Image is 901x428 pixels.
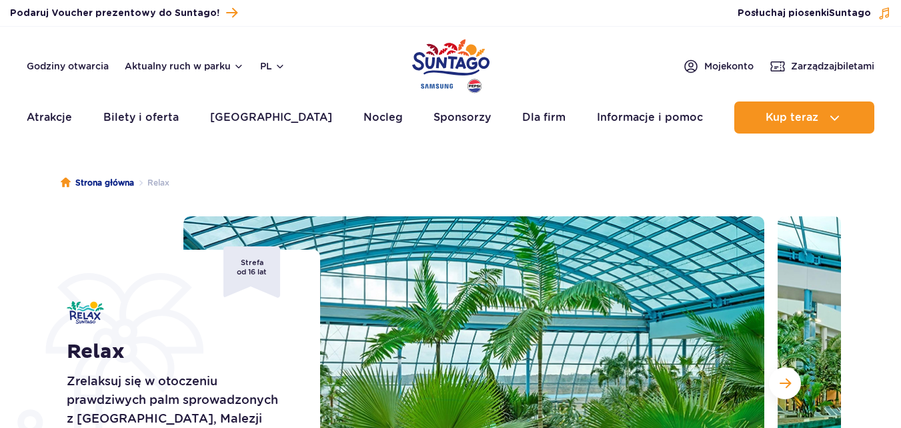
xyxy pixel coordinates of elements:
[734,101,874,134] button: Kup teraz
[683,58,754,74] a: Mojekonto
[522,101,566,134] a: Dla firm
[597,101,703,134] a: Informacje i pomoc
[134,176,169,190] li: Relax
[67,301,104,324] img: Relax
[10,7,219,20] span: Podaruj Voucher prezentowy do Suntago!
[125,61,244,71] button: Aktualny ruch w parku
[766,112,818,124] span: Kup teraz
[27,101,72,134] a: Atrakcje
[10,4,237,22] a: Podaruj Voucher prezentowy do Suntago!
[210,101,332,134] a: [GEOGRAPHIC_DATA]
[738,7,871,20] span: Posłuchaj piosenki
[829,9,871,18] span: Suntago
[433,101,491,134] a: Sponsorzy
[738,7,891,20] button: Posłuchaj piosenkiSuntago
[704,59,754,73] span: Moje konto
[412,33,490,95] a: Park of Poland
[223,246,280,298] span: Strefa od 16 lat
[363,101,403,134] a: Nocleg
[67,340,290,364] h1: Relax
[61,176,134,190] a: Strona główna
[791,59,874,73] span: Zarządzaj biletami
[770,58,874,74] a: Zarządzajbiletami
[769,367,801,399] button: Następny slajd
[27,59,109,73] a: Godziny otwarcia
[260,59,285,73] button: pl
[103,101,179,134] a: Bilety i oferta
